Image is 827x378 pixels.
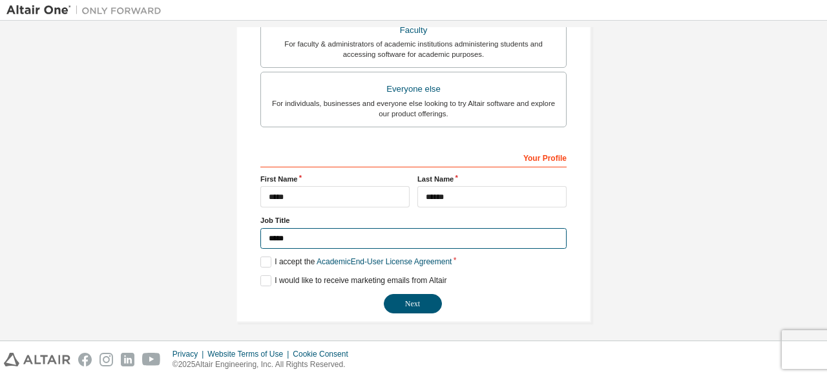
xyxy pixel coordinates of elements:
[269,39,558,59] div: For faculty & administrators of academic institutions administering students and accessing softwa...
[269,21,558,39] div: Faculty
[99,353,113,366] img: instagram.svg
[269,80,558,98] div: Everyone else
[4,353,70,366] img: altair_logo.svg
[260,174,410,184] label: First Name
[121,353,134,366] img: linkedin.svg
[78,353,92,366] img: facebook.svg
[173,349,207,359] div: Privacy
[317,257,452,266] a: Academic End-User License Agreement
[207,349,293,359] div: Website Terms of Use
[142,353,161,366] img: youtube.svg
[260,275,446,286] label: I would like to receive marketing emails from Altair
[6,4,168,17] img: Altair One
[293,349,355,359] div: Cookie Consent
[417,174,567,184] label: Last Name
[260,257,452,268] label: I accept the
[260,147,567,167] div: Your Profile
[384,294,442,313] button: Next
[173,359,356,370] p: © 2025 Altair Engineering, Inc. All Rights Reserved.
[269,98,558,119] div: For individuals, businesses and everyone else looking to try Altair software and explore our prod...
[260,215,567,226] label: Job Title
